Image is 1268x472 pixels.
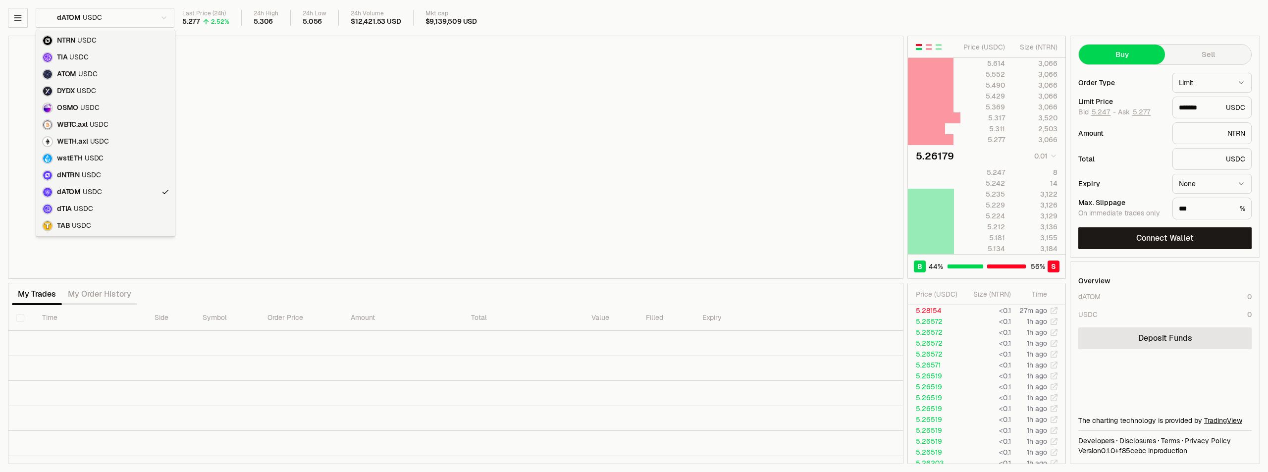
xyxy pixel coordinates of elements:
[42,52,53,63] img: celestia.png
[42,103,53,113] img: osmo.png
[78,70,97,79] span: USDC
[57,205,72,213] span: dTIA
[69,53,88,62] span: USDC
[42,86,53,97] img: dydx.png
[57,221,70,230] span: TAB
[72,221,91,230] span: USDC
[85,154,104,163] span: USDC
[80,104,99,112] span: USDC
[42,204,53,214] img: dTIA.svg
[57,104,78,112] span: OSMO
[42,187,53,198] img: dATOM.svg
[42,35,53,46] img: ntrn.png
[57,171,80,180] span: dNTRN
[57,87,75,96] span: DYDX
[42,170,53,181] img: dNTRN.svg
[57,154,83,163] span: wstETH
[90,137,109,146] span: USDC
[77,87,96,96] span: USDC
[42,69,53,80] img: atom.png
[57,70,76,79] span: ATOM
[74,205,93,213] span: USDC
[42,136,53,147] img: eth-white.png
[57,36,75,45] span: NTRN
[83,188,102,197] span: USDC
[42,220,53,231] img: TAB.png
[42,153,53,164] img: wsteth.svg
[57,137,88,146] span: WETH.axl
[57,120,88,129] span: WBTC.axl
[57,188,81,197] span: dATOM
[77,36,96,45] span: USDC
[82,171,101,180] span: USDC
[42,119,53,130] img: wbtc.png
[90,120,108,129] span: USDC
[57,53,67,62] span: TIA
